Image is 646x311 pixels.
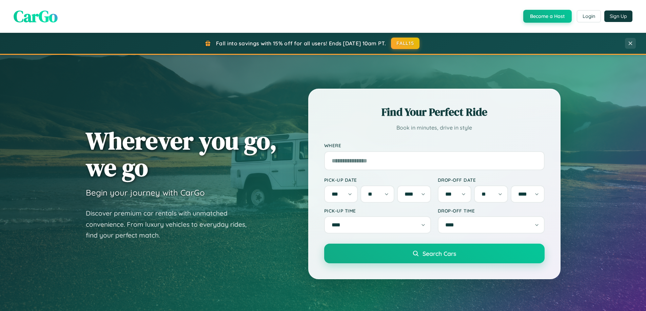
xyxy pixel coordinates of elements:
h2: Find Your Perfect Ride [324,105,545,119]
label: Pick-up Date [324,177,431,183]
h1: Wherever you go, we go [86,127,277,181]
label: Drop-off Date [438,177,545,183]
button: Login [577,10,601,22]
button: Become a Host [523,10,572,23]
label: Pick-up Time [324,208,431,214]
button: Sign Up [604,10,632,22]
p: Book in minutes, drive in style [324,123,545,133]
label: Where [324,143,545,149]
p: Discover premium car rentals with unmatched convenience. From luxury vehicles to everyday rides, ... [86,208,255,241]
button: FALL15 [391,38,419,49]
h3: Begin your journey with CarGo [86,187,205,198]
button: Search Cars [324,244,545,263]
span: Fall into savings with 15% off for all users! Ends [DATE] 10am PT. [216,40,386,47]
span: Search Cars [423,250,456,257]
span: CarGo [14,5,58,27]
label: Drop-off Time [438,208,545,214]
